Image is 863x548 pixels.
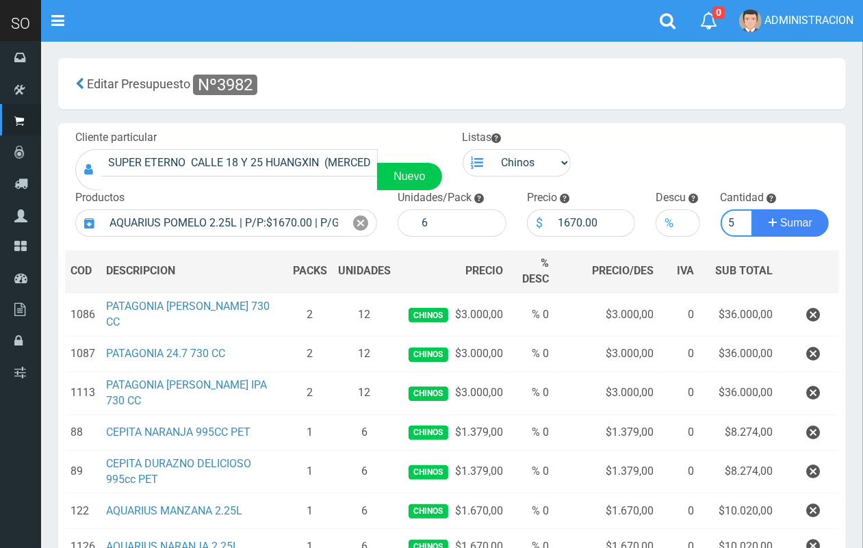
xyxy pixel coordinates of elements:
[409,504,448,519] span: Chinos
[333,450,396,493] td: 6
[554,450,659,493] td: $1.379,00
[465,263,503,279] span: PRECIO
[65,250,101,293] th: COD
[106,457,251,486] a: CEPITA DURAZNO DELICIOSO 995cc PET
[333,415,396,450] td: 6
[656,190,686,206] label: Descu
[739,10,762,32] img: User Image
[659,337,699,372] td: 0
[554,372,659,415] td: $3.000,00
[396,415,508,450] td: $1.379,00
[396,337,508,372] td: $3.000,00
[333,493,396,529] td: 6
[699,293,778,336] td: $36.000,00
[554,415,659,450] td: $1.379,00
[409,348,448,362] span: Chinos
[65,450,101,493] td: 89
[554,337,659,372] td: $3.000,00
[551,209,636,237] input: 000
[101,250,287,293] th: DES
[415,209,506,237] input: 000
[333,337,396,372] td: 12
[659,450,699,493] td: 0
[287,415,333,450] td: 1
[193,75,257,95] span: Nº3982
[780,217,812,229] span: Sumar
[333,250,396,293] th: UNIDADES
[592,264,654,277] span: PRECIO/DES
[333,293,396,336] td: 12
[463,130,502,146] label: Listas
[752,209,829,237] button: Sumar
[396,372,508,415] td: $3.000,00
[656,209,682,237] div: %
[522,257,549,285] span: % DESC
[126,264,175,277] span: CRIPCION
[699,450,778,493] td: $8.274,00
[103,209,345,237] input: Introduzca el nombre del producto
[508,293,555,336] td: % 0
[106,347,225,360] a: PATAGONIA 24.7 730 CC
[106,426,250,439] a: CEPITA NARANJA 995CC PET
[682,209,699,237] input: 000
[659,372,699,415] td: 0
[527,190,557,206] label: Precio
[396,293,508,336] td: $3.000,00
[699,415,778,450] td: $8.274,00
[409,426,448,440] span: Chinos
[677,264,694,277] span: IVA
[721,209,753,237] input: Cantidad
[409,387,448,401] span: Chinos
[508,372,555,415] td: % 0
[287,293,333,336] td: 2
[699,372,778,415] td: $36.000,00
[409,465,448,480] span: Chinos
[65,415,101,450] td: 88
[287,493,333,529] td: 1
[554,493,659,529] td: $1.670,00
[396,493,508,529] td: $1.670,00
[75,190,125,206] label: Productos
[659,493,699,529] td: 0
[106,300,270,328] a: PATAGONIA [PERSON_NAME] 730 CC
[65,337,101,372] td: 1087
[87,77,190,91] span: Editar Presupuesto
[699,493,778,529] td: $10.020,00
[396,450,508,493] td: $1.379,00
[716,263,773,279] span: SUB TOTAL
[508,450,555,493] td: % 0
[106,378,267,407] a: PATAGONIA [PERSON_NAME] IPA 730 CC
[764,14,853,27] span: ADMINISTRACION
[508,337,555,372] td: % 0
[287,372,333,415] td: 2
[659,293,699,336] td: 0
[508,493,555,529] td: % 0
[333,372,396,415] td: 12
[554,293,659,336] td: $3.000,00
[712,6,725,19] span: 0
[508,415,555,450] td: % 0
[659,415,699,450] td: 0
[65,293,101,336] td: 1086
[699,337,778,372] td: $36.000,00
[65,372,101,415] td: 1113
[101,149,378,177] input: Consumidor Final
[527,209,551,237] div: $
[287,250,333,293] th: PACKS
[721,190,764,206] label: Cantidad
[287,337,333,372] td: 2
[287,450,333,493] td: 1
[398,190,472,206] label: Unidades/Pack
[409,308,448,322] span: Chinos
[75,130,157,146] label: Cliente particular
[377,163,441,190] a: Nuevo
